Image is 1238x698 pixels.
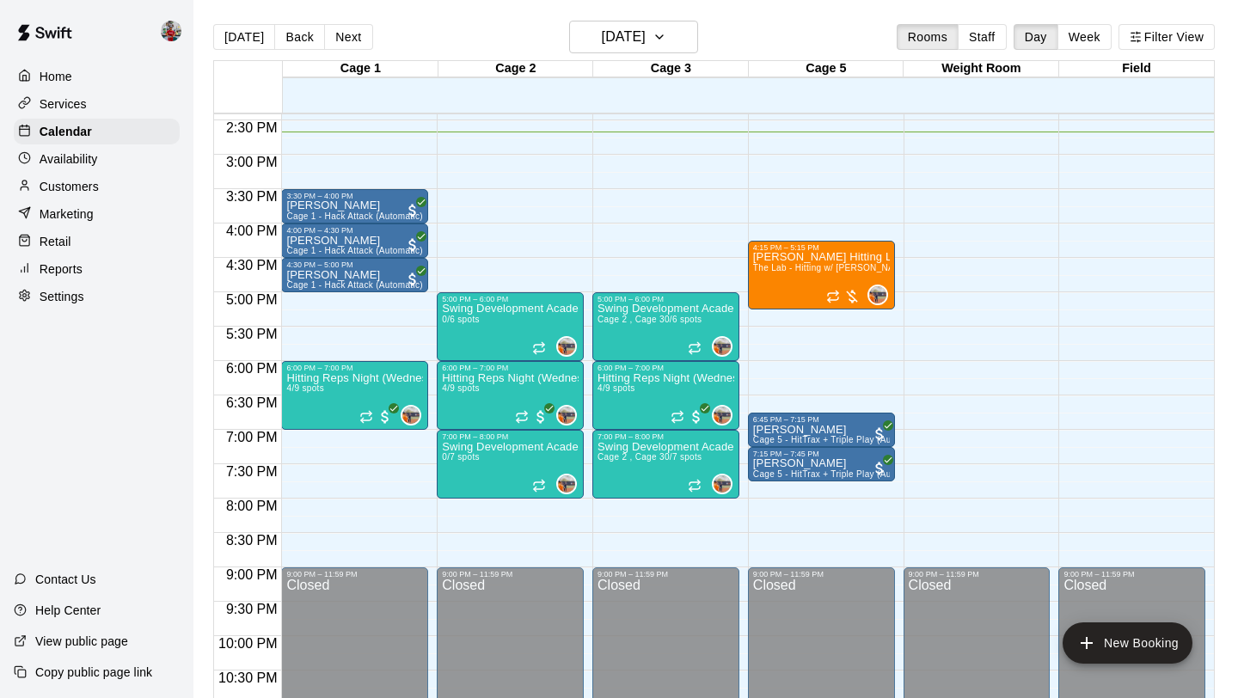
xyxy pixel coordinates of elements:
a: Settings [14,284,180,309]
div: 4:15 PM – 5:15 PM: Mia Dean Hitting Lesson [748,241,895,309]
div: 5:00 PM – 6:00 PM: Swing Development Academy 12U/14U [437,292,584,361]
span: All customers have paid [871,460,888,477]
button: Back [274,24,325,50]
img: Kailee Powell [714,407,731,424]
img: Kailee Powell [558,338,575,355]
img: Kailee Powell [558,407,575,424]
button: Next [324,24,372,50]
p: Marketing [40,205,94,223]
button: Day [1014,24,1058,50]
span: Recurring event [359,410,373,424]
div: 7:15 PM – 7:45 PM [753,450,890,458]
span: 10:00 PM [214,636,281,651]
span: 4:00 PM [222,223,282,238]
span: The Lab - Hitting w/ [PERSON_NAME] [753,263,910,272]
div: 7:00 PM – 8:00 PM [598,432,734,441]
span: 6:30 PM [222,395,282,410]
span: Kailee Powell [563,405,577,426]
div: 6:00 PM – 7:00 PM [598,364,734,372]
a: Services [14,91,180,117]
div: 3:30 PM – 4:00 PM: Aliyah Lautalo [281,189,428,223]
p: Availability [40,150,98,168]
span: Kailee Powell [563,474,577,494]
span: 6:00 PM [222,361,282,376]
a: Reports [14,256,180,282]
span: 2:30 PM [222,120,282,135]
span: Recurring event [532,341,546,355]
div: Cage 2 [438,61,594,77]
div: 9:00 PM – 11:59 PM [1063,570,1200,579]
a: Calendar [14,119,180,144]
div: 4:30 PM – 5:00 PM [286,260,423,269]
span: 9:00 PM [222,567,282,582]
div: Cage 3 [593,61,749,77]
div: 7:15 PM – 7:45 PM: Jackie Mills [748,447,895,481]
span: 8:30 PM [222,533,282,548]
span: Kailee Powell [719,474,732,494]
a: Retail [14,229,180,254]
button: Week [1057,24,1112,50]
div: 9:00 PM – 11:59 PM [442,570,579,579]
p: Settings [40,288,84,305]
span: All customers have paid [532,408,549,426]
img: Kailee Powell [558,475,575,493]
span: All customers have paid [404,202,421,219]
span: Cage 5 - HitTrax + Triple Play (Automatic) [753,469,924,479]
button: Staff [958,24,1007,50]
span: Recurring event [826,290,840,303]
span: 9:30 PM [222,602,282,616]
p: Contact Us [35,571,96,588]
span: 0/7 spots filled [665,452,702,462]
span: 4:30 PM [222,258,282,272]
span: Cage 2 , Cage 3 [598,452,665,462]
span: 4/9 spots filled [442,383,480,393]
span: Cage 1 - Hack Attack (Automatic) [286,280,423,290]
span: 5:00 PM [222,292,282,307]
div: Marketing [14,201,180,227]
span: 8:00 PM [222,499,282,513]
div: 9:00 PM – 11:59 PM [753,570,890,579]
span: All customers have paid [688,408,705,426]
span: 0/7 spots filled [442,452,480,462]
span: Kailee Powell [408,405,421,426]
img: Kailee Powell [869,286,886,303]
span: 7:30 PM [222,464,282,479]
span: Kailee Powell [563,336,577,357]
div: 5:00 PM – 6:00 PM [442,295,579,303]
span: All customers have paid [404,236,421,254]
div: 6:45 PM – 7:15 PM: Jackie Mills [748,413,895,447]
a: Customers [14,174,180,199]
span: 10:30 PM [214,670,281,685]
img: Kailee Powell [714,475,731,493]
span: 4/9 spots filled [286,383,324,393]
div: 6:00 PM – 7:00 PM [286,364,423,372]
div: 6:00 PM – 7:00 PM: Hitting Reps Night (Wednesdays 6-7pm) [281,361,428,430]
p: Customers [40,178,99,195]
p: Calendar [40,123,92,140]
span: 5:30 PM [222,327,282,341]
div: Kailee Powell [712,336,732,357]
p: View public page [35,633,128,650]
span: Recurring event [532,479,546,493]
div: Kylie Chung [157,14,193,48]
span: Cage 1 - Hack Attack (Automatic) [286,211,423,221]
p: Copy public page link [35,664,152,681]
div: Kailee Powell [867,285,888,305]
a: Availability [14,146,180,172]
span: 3:30 PM [222,189,282,204]
div: 9:00 PM – 11:59 PM [909,570,1045,579]
span: All customers have paid [377,408,394,426]
div: Kailee Powell [556,474,577,494]
div: 9:00 PM – 11:59 PM [286,570,423,579]
p: Reports [40,260,83,278]
div: 7:00 PM – 8:00 PM [442,432,579,441]
span: Cage 5 - HitTrax + Triple Play (Automatic) [753,435,924,444]
div: Kailee Powell [556,405,577,426]
div: 6:00 PM – 7:00 PM: Hitting Reps Night (Wednesdays 6-7pm) [437,361,584,430]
